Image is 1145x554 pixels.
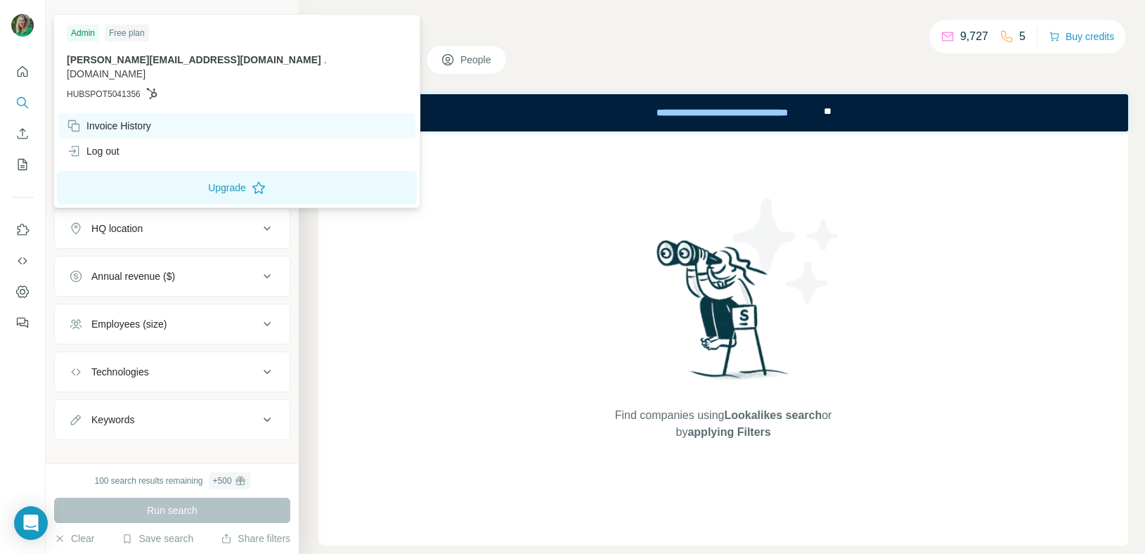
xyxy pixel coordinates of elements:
div: Keywords [91,413,134,427]
div: Open Intercom Messenger [14,506,48,540]
iframe: Banner [318,94,1128,131]
div: Employees (size) [91,317,167,331]
div: + 500 [213,475,232,487]
button: Keywords [55,403,290,437]
button: Share filters [221,532,290,546]
div: Technologies [91,365,149,379]
button: Use Surfe API [11,248,34,273]
button: Save search [122,532,193,546]
button: Hide [245,8,299,30]
div: Admin [67,25,99,41]
div: 100 search results remaining [94,472,250,489]
span: [PERSON_NAME][EMAIL_ADDRESS][DOMAIN_NAME] [67,54,321,65]
div: Free plan [105,25,149,41]
p: 9,727 [960,28,988,45]
span: Lookalikes search [724,409,822,421]
span: People [460,53,493,67]
button: Buy credits [1049,27,1114,46]
div: New search [54,13,98,25]
h4: Search [318,17,1128,37]
span: . [324,54,327,65]
span: HUBSPOT5041356 [67,88,141,101]
div: HQ location [91,221,143,236]
div: Log out [67,144,119,158]
span: Find companies using or by [611,407,836,441]
img: Avatar [11,14,34,37]
button: Use Surfe on LinkedIn [11,217,34,243]
button: Technologies [55,355,290,389]
button: Search [11,90,34,115]
button: Employees (size) [55,307,290,341]
button: Enrich CSV [11,121,34,146]
button: Annual revenue ($) [55,259,290,293]
button: Feedback [11,310,34,335]
button: Quick start [11,59,34,84]
div: Annual revenue ($) [91,269,175,283]
span: applying Filters [687,426,770,438]
button: Clear [54,532,94,546]
img: Surfe Illustration - Woman searching with binoculars [650,236,796,393]
span: [DOMAIN_NAME] [67,68,145,79]
button: HQ location [55,212,290,245]
button: Upgrade [57,171,417,205]
p: 5 [1019,28,1026,45]
button: Dashboard [11,279,34,304]
button: My lists [11,152,34,177]
div: Invoice History [67,119,151,133]
img: Surfe Illustration - Stars [723,188,850,314]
